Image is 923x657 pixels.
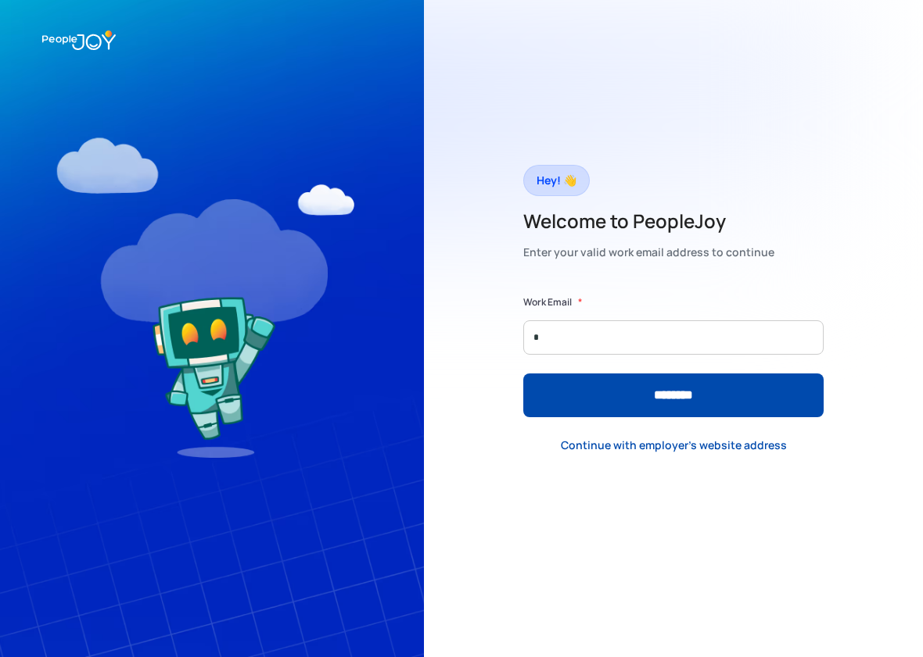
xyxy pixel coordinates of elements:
form: Form [523,295,824,417]
div: Hey! 👋 [537,170,576,191]
h2: Welcome to PeopleJoy [523,209,774,234]
div: Enter your valid work email address to continue [523,241,774,263]
div: Continue with employer's website address [561,437,787,453]
label: Work Email [523,295,572,310]
a: Continue with employer's website address [548,429,799,461]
